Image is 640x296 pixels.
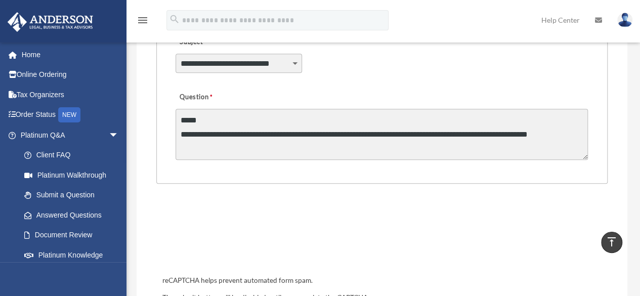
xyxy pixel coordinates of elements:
a: Home [7,45,134,65]
label: Question [176,90,254,104]
i: vertical_align_top [606,236,618,248]
i: search [169,14,180,25]
i: menu [137,14,149,26]
a: Submit a Question [14,185,129,205]
img: Anderson Advisors Platinum Portal [5,12,96,32]
a: Online Ordering [7,65,134,85]
a: Order StatusNEW [7,105,134,125]
img: User Pic [617,13,632,27]
a: Platinum Walkthrough [14,165,134,185]
a: Platinum Q&Aarrow_drop_down [7,125,134,145]
a: vertical_align_top [601,232,622,253]
a: menu [137,18,149,26]
div: NEW [58,107,80,122]
div: reCAPTCHA helps prevent automated form spam. [158,275,606,287]
a: Tax Organizers [7,84,134,105]
span: arrow_drop_down [109,125,129,146]
a: Client FAQ [14,145,134,165]
a: Answered Questions [14,205,134,225]
a: Platinum Knowledge Room [14,245,134,277]
iframe: reCAPTCHA [159,215,313,255]
a: Document Review [14,225,134,245]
